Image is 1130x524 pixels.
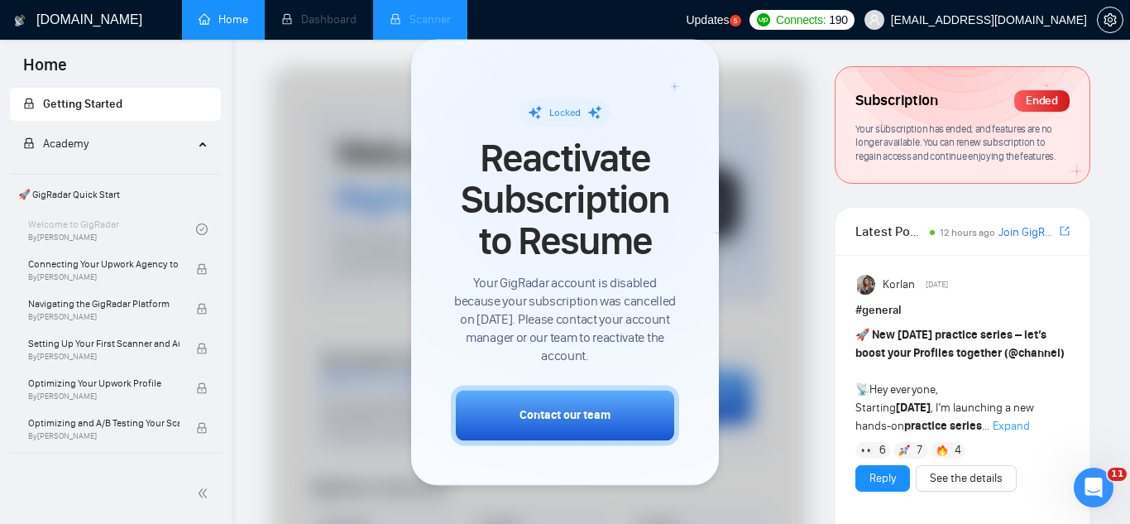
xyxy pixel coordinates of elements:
[855,87,937,115] span: Subscription
[197,485,213,502] span: double-left
[23,98,35,109] span: lock
[855,328,1065,433] span: Hey everyone, Starting , I’m launching a new hands-on ...
[730,15,741,26] a: 5
[28,375,180,392] span: Optimizing Your Upwork Profile
[1074,468,1113,507] iframe: Intercom live chat
[451,385,679,445] button: Contact our team
[196,303,208,315] span: lock
[14,7,26,34] img: logo
[196,343,208,354] span: lock
[1108,468,1127,481] span: 11
[1014,90,1070,112] div: Ended
[896,401,931,415] strong: [DATE]
[855,382,869,397] span: 📡
[917,442,922,459] span: 7
[196,263,208,275] span: lock
[936,445,948,456] img: 🔥
[28,392,180,401] span: By [PERSON_NAME]
[28,272,180,282] span: By [PERSON_NAME]
[869,14,880,26] span: user
[43,97,122,111] span: Getting Started
[998,224,1056,242] a: Join GigRadar Slack Community
[869,469,896,488] a: Reply
[23,137,89,151] span: Academy
[28,352,180,362] span: By [PERSON_NAME]
[916,465,1017,492] button: See the details
[757,13,770,26] img: upwork-logo.png
[861,445,873,456] img: 👀
[855,221,924,242] span: Latest Posts from the GigRadar Community
[930,469,1003,488] a: See the details
[686,13,729,26] span: Updates
[829,11,847,29] span: 190
[940,227,995,238] span: 12 hours ago
[28,312,180,322] span: By [PERSON_NAME]
[196,224,208,235] span: check-circle
[883,276,915,294] span: Korlan
[926,277,948,292] span: [DATE]
[855,301,1070,320] h1: # general
[855,328,869,342] span: 🚀
[879,442,886,459] span: 6
[520,406,610,424] div: Contact our team
[1060,224,1070,239] a: export
[23,137,35,149] span: lock
[1098,13,1123,26] span: setting
[898,445,910,456] img: 🚀
[12,178,219,211] span: 🚀 GigRadar Quick Start
[1097,13,1123,26] a: setting
[855,123,1056,162] span: Your subscription has ended, and features are no longer available. You can renew subscription to ...
[10,88,221,121] li: Getting Started
[451,274,679,365] span: Your GigRadar account is disabled because your subscription was cancelled on [DATE]. Please conta...
[451,137,679,262] span: Reactivate Subscription to Resume
[857,275,877,295] img: Korlan
[549,107,581,118] span: Locked
[1097,7,1123,33] button: setting
[28,335,180,352] span: Setting Up Your First Scanner and Auto-Bidder
[28,431,180,441] span: By [PERSON_NAME]
[28,256,180,272] span: Connecting Your Upwork Agency to GigRadar
[955,442,961,459] span: 4
[28,296,180,312] span: Navigating the GigRadar Platform
[43,137,89,151] span: Academy
[10,53,80,88] span: Home
[776,11,826,29] span: Connects:
[733,17,737,25] text: 5
[1008,346,1061,360] span: @channel
[196,382,208,394] span: lock
[904,419,982,433] strong: practice series
[199,12,248,26] a: homeHome
[28,415,180,431] span: Optimizing and A/B Testing Your Scanner for Better Results
[196,422,208,434] span: lock
[855,465,910,492] button: Reply
[993,419,1030,433] span: Expand
[1060,224,1070,238] span: export
[12,457,219,490] span: 👑 Agency Success with GigRadar
[855,328,1065,360] strong: New [DATE] practice series – let’s boost your Profiles together ( )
